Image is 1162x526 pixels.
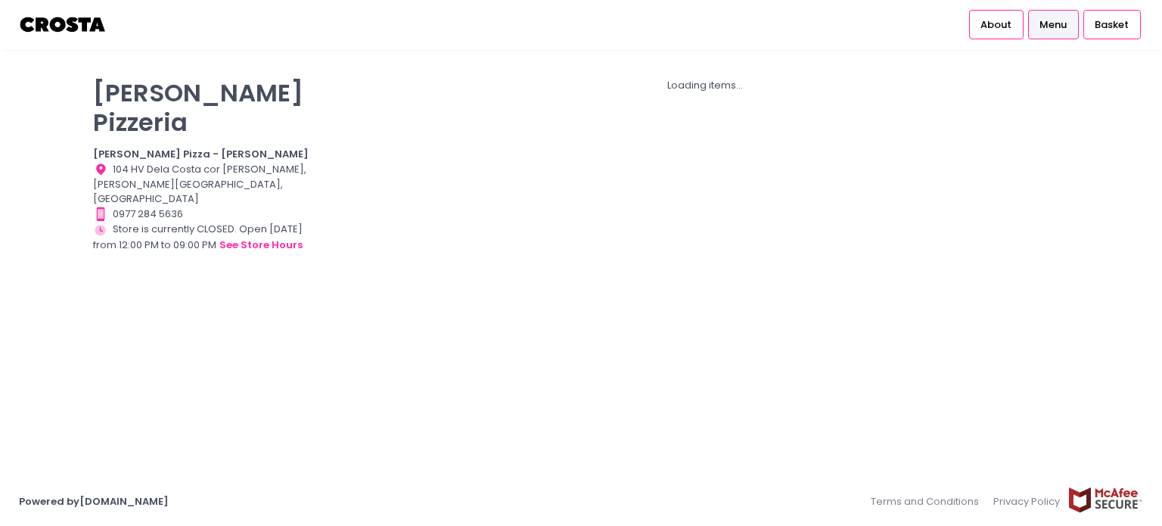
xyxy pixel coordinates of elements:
[19,11,107,38] img: logo
[1095,17,1129,33] span: Basket
[93,162,323,207] div: 104 HV Dela Costa cor [PERSON_NAME], [PERSON_NAME][GEOGRAPHIC_DATA], [GEOGRAPHIC_DATA]
[871,487,986,516] a: Terms and Conditions
[93,147,309,161] b: [PERSON_NAME] Pizza - [PERSON_NAME]
[93,207,323,222] div: 0977 284 5636
[1067,487,1143,513] img: mcafee-secure
[93,78,323,137] p: [PERSON_NAME] Pizzeria
[342,78,1069,93] div: Loading items...
[93,222,323,254] div: Store is currently CLOSED. Open [DATE] from 12:00 PM to 09:00 PM
[969,10,1024,39] a: About
[19,494,169,509] a: Powered by[DOMAIN_NAME]
[219,237,303,254] button: see store hours
[1028,10,1079,39] a: Menu
[986,487,1068,516] a: Privacy Policy
[1039,17,1067,33] span: Menu
[980,17,1011,33] span: About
